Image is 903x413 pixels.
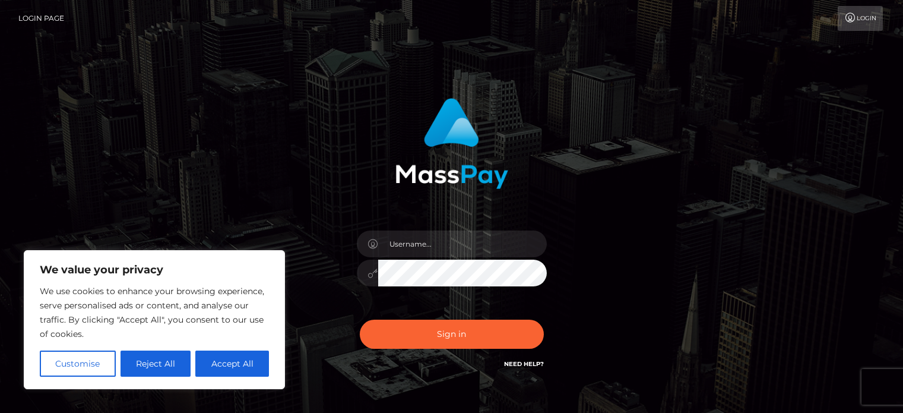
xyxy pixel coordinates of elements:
[378,231,547,257] input: Username...
[18,6,64,31] a: Login Page
[395,98,508,189] img: MassPay Login
[40,284,269,341] p: We use cookies to enhance your browsing experience, serve personalised ads or content, and analys...
[40,351,116,377] button: Customise
[360,320,544,349] button: Sign in
[24,250,285,389] div: We value your privacy
[504,360,544,368] a: Need Help?
[121,351,191,377] button: Reject All
[195,351,269,377] button: Accept All
[40,263,269,277] p: We value your privacy
[838,6,883,31] a: Login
